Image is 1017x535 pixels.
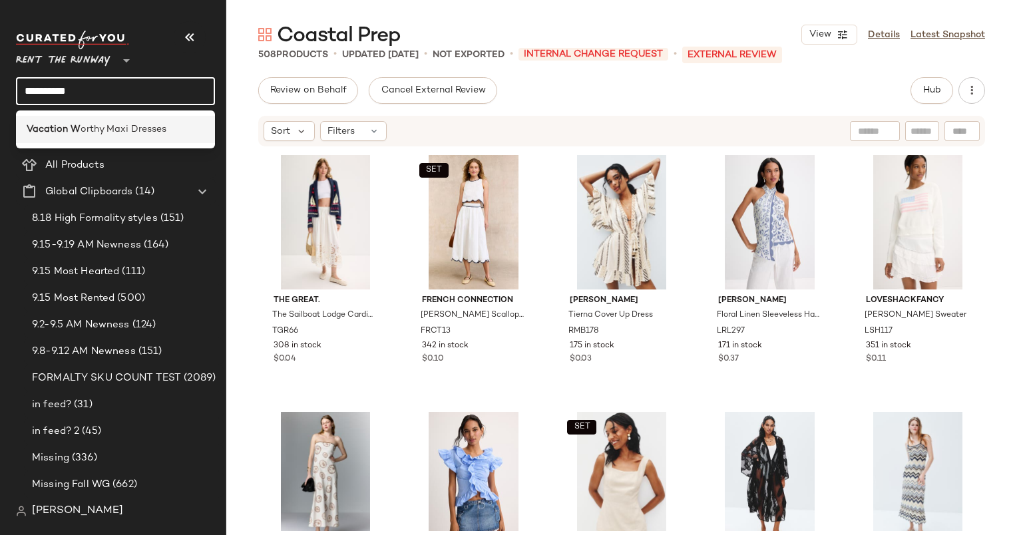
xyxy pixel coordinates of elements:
[718,295,822,307] span: [PERSON_NAME]
[32,397,71,413] span: in feed?
[424,47,427,63] span: •
[272,325,298,337] span: TGR66
[27,122,81,136] b: Vacation W
[258,28,272,41] img: svg%3e
[573,423,590,432] span: SET
[369,77,497,104] button: Cancel External Review
[114,291,145,306] span: (500)
[258,77,358,104] button: Review on Behalf
[866,340,911,352] span: 351 in stock
[567,420,596,435] button: SET
[16,45,110,69] span: Rent the Runway
[81,122,166,136] span: orthy Maxi Dresses
[32,450,69,466] span: Missing
[421,309,524,321] span: [PERSON_NAME] Scallop Skirt
[32,291,114,306] span: 9.15 Most Rented
[568,309,653,321] span: Tierna Cover Up Dress
[132,184,154,200] span: (14)
[911,77,953,104] button: Hub
[271,124,290,138] span: Sort
[32,317,130,333] span: 9.2-9.5 AM Newness
[45,184,132,200] span: Global Clipboards
[136,344,162,359] span: (151)
[518,48,668,61] span: INTERNAL CHANGE REQUEST
[866,295,970,307] span: LoveShackFancy
[718,340,762,352] span: 171 in stock
[559,155,684,289] img: RMB178.jpg
[421,325,451,337] span: FRCT13
[855,155,980,289] img: LSH117.jpg
[718,353,739,365] span: $0.37
[274,340,321,352] span: 308 in stock
[911,28,985,42] a: Latest Snapshot
[570,295,674,307] span: [PERSON_NAME]
[270,85,347,96] span: Review on Behalf
[717,309,821,321] span: Floral Linen Sleeveless Halter Blouse
[130,317,156,333] span: (124)
[32,238,141,253] span: 9.15-9.19 AM Newness
[411,155,536,289] img: FRCT13.jpg
[79,424,101,439] span: (45)
[433,48,505,62] p: Not Exported
[274,353,296,365] span: $0.04
[32,264,119,279] span: 9.15 Most Hearted
[865,325,893,337] span: LSH117
[568,325,599,337] span: RMB178
[425,166,442,175] span: SET
[32,477,110,492] span: Missing Fall WG
[570,353,592,365] span: $0.03
[32,503,123,519] span: [PERSON_NAME]
[32,424,79,439] span: in feed? 2
[922,85,941,96] span: Hub
[277,23,401,49] span: Coastal Prep
[422,340,469,352] span: 342 in stock
[69,450,97,466] span: (336)
[865,309,966,321] span: [PERSON_NAME] Sweater
[272,309,376,321] span: The Sailboat Lodge Cardigan
[32,371,181,386] span: FORMALTY SKU COUNT TEST
[181,371,216,386] span: (2089)
[32,211,158,226] span: 8.18 High Formality styles
[16,506,27,516] img: svg%3e
[263,155,388,289] img: TGR66.jpg
[119,264,145,279] span: (111)
[158,211,184,226] span: (151)
[422,353,444,365] span: $0.10
[110,477,137,492] span: (662)
[258,48,328,62] div: Products
[708,155,833,289] img: LRL297.jpg
[570,340,614,352] span: 175 in stock
[801,25,857,45] button: View
[333,47,337,63] span: •
[674,47,677,63] span: •
[32,344,136,359] span: 9.8-9.12 AM Newness
[866,353,886,365] span: $0.11
[258,50,276,60] span: 508
[45,158,104,173] span: All Products
[380,85,485,96] span: Cancel External Review
[327,124,355,138] span: Filters
[682,47,782,63] p: External REVIEW
[419,163,449,178] button: SET
[342,48,419,62] p: updated [DATE]
[510,47,513,63] span: •
[809,29,831,40] span: View
[868,28,900,42] a: Details
[717,325,745,337] span: LRL297
[71,397,93,413] span: (31)
[274,295,377,307] span: The Great.
[141,238,169,253] span: (164)
[16,31,129,49] img: cfy_white_logo.C9jOOHJF.svg
[422,295,526,307] span: French Connection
